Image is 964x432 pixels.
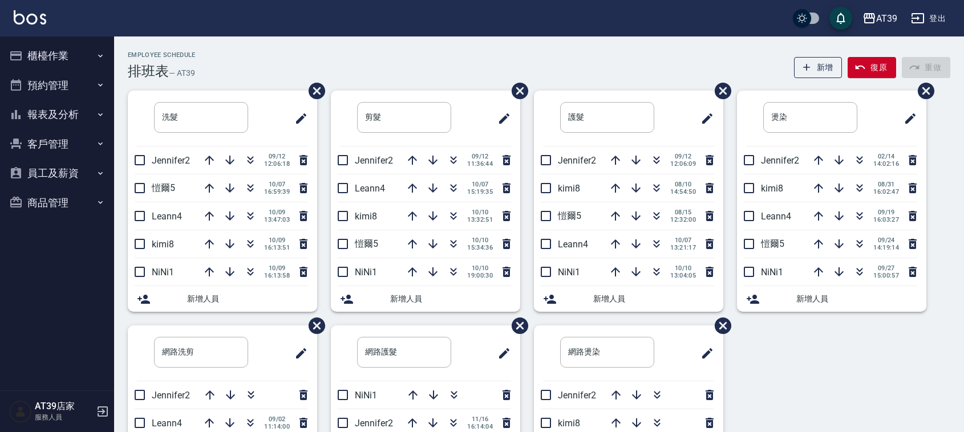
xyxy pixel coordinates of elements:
span: 10/07 [670,237,696,244]
div: 新增人員 [331,286,520,312]
h3: 排班表 [128,63,169,79]
span: 15:34:36 [467,244,493,251]
span: 09/12 [264,153,290,160]
button: 新增 [794,57,843,78]
span: kimi8 [152,239,174,250]
span: 19:00:30 [467,272,493,279]
span: 刪除班表 [300,309,327,343]
span: NiNi1 [355,390,377,401]
span: 修改班表的標題 [694,105,714,132]
span: 11:36:44 [467,160,493,168]
button: 員工及薪資 [5,158,110,188]
input: 排版標題 [560,337,654,368]
span: kimi8 [355,211,377,222]
span: 15:19:35 [467,188,493,195]
button: 客戶管理 [5,129,110,159]
span: NiNi1 [355,267,377,278]
span: 10/10 [670,264,696,272]
img: Person [9,400,32,423]
span: NiNi1 [761,267,783,278]
span: 16:13:58 [264,272,290,279]
h2: Employee Schedule [128,51,196,59]
p: 服務人員 [35,412,93,422]
span: 13:04:05 [670,272,696,279]
span: Leann4 [355,183,385,194]
span: 11/16 [467,415,493,423]
span: Leann4 [152,211,182,222]
span: Jennifer2 [558,155,596,166]
div: 新增人員 [128,286,317,312]
span: 10/09 [264,264,290,272]
span: 12:32:00 [670,216,696,223]
input: 排版標題 [357,337,451,368]
img: Logo [14,10,46,25]
span: 新增人員 [390,293,511,305]
span: 刪除班表 [503,74,530,108]
span: kimi8 [558,183,580,194]
button: 復原 [848,57,896,78]
button: 商品管理 [5,188,110,218]
span: 14:19:14 [873,244,899,251]
button: save [829,7,852,30]
span: Jennifer2 [558,390,596,401]
span: 08/15 [670,209,696,216]
input: 排版標題 [763,102,857,133]
span: 修改班表的標題 [287,105,308,132]
input: 排版標題 [154,337,248,368]
span: Jennifer2 [152,155,190,166]
span: 修改班表的標題 [694,340,714,367]
span: 新增人員 [593,293,714,305]
span: 10/10 [467,264,493,272]
span: 16:02:47 [873,188,899,195]
span: 10/07 [467,181,493,188]
span: 02/14 [873,153,899,160]
span: 12:06:09 [670,160,696,168]
span: Jennifer2 [355,155,393,166]
button: AT39 [858,7,902,30]
span: Jennifer2 [355,418,393,429]
div: 新增人員 [534,286,723,312]
span: 10/07 [264,181,290,188]
span: 愷爾5 [355,238,378,249]
span: 09/12 [670,153,696,160]
span: 09/02 [264,415,290,423]
span: 08/10 [670,181,696,188]
input: 排版標題 [560,102,654,133]
span: 13:21:17 [670,244,696,251]
span: 新增人員 [187,293,308,305]
span: 13:32:51 [467,216,493,223]
span: 09/19 [873,209,899,216]
span: kimi8 [761,183,783,194]
span: NiNi1 [152,267,174,278]
span: 刪除班表 [909,74,936,108]
span: 14:02:16 [873,160,899,168]
input: 排版標題 [357,102,451,133]
span: 10/10 [467,209,493,216]
span: 09/12 [467,153,493,160]
button: 櫃檯作業 [5,41,110,71]
span: 11:14:00 [264,423,290,430]
span: Leann4 [761,211,791,222]
span: kimi8 [558,418,580,429]
span: 刪除班表 [503,309,530,343]
div: AT39 [876,11,897,26]
span: Leann4 [152,418,182,429]
span: 16:14:04 [467,423,493,430]
span: 愷爾5 [152,182,175,193]
h6: — AT39 [169,67,195,79]
span: NiNi1 [558,267,580,278]
span: 15:00:57 [873,272,899,279]
button: 登出 [906,8,950,29]
span: 16:13:51 [264,244,290,251]
span: 新增人員 [796,293,917,305]
span: 09/27 [873,264,899,272]
span: 08/31 [873,181,899,188]
span: 刪除班表 [300,74,327,108]
span: 09/24 [873,237,899,244]
button: 報表及分析 [5,100,110,129]
span: 10/09 [264,237,290,244]
span: 刪除班表 [706,74,733,108]
span: 14:54:50 [670,188,696,195]
h5: AT39店家 [35,401,93,412]
input: 排版標題 [154,102,248,133]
